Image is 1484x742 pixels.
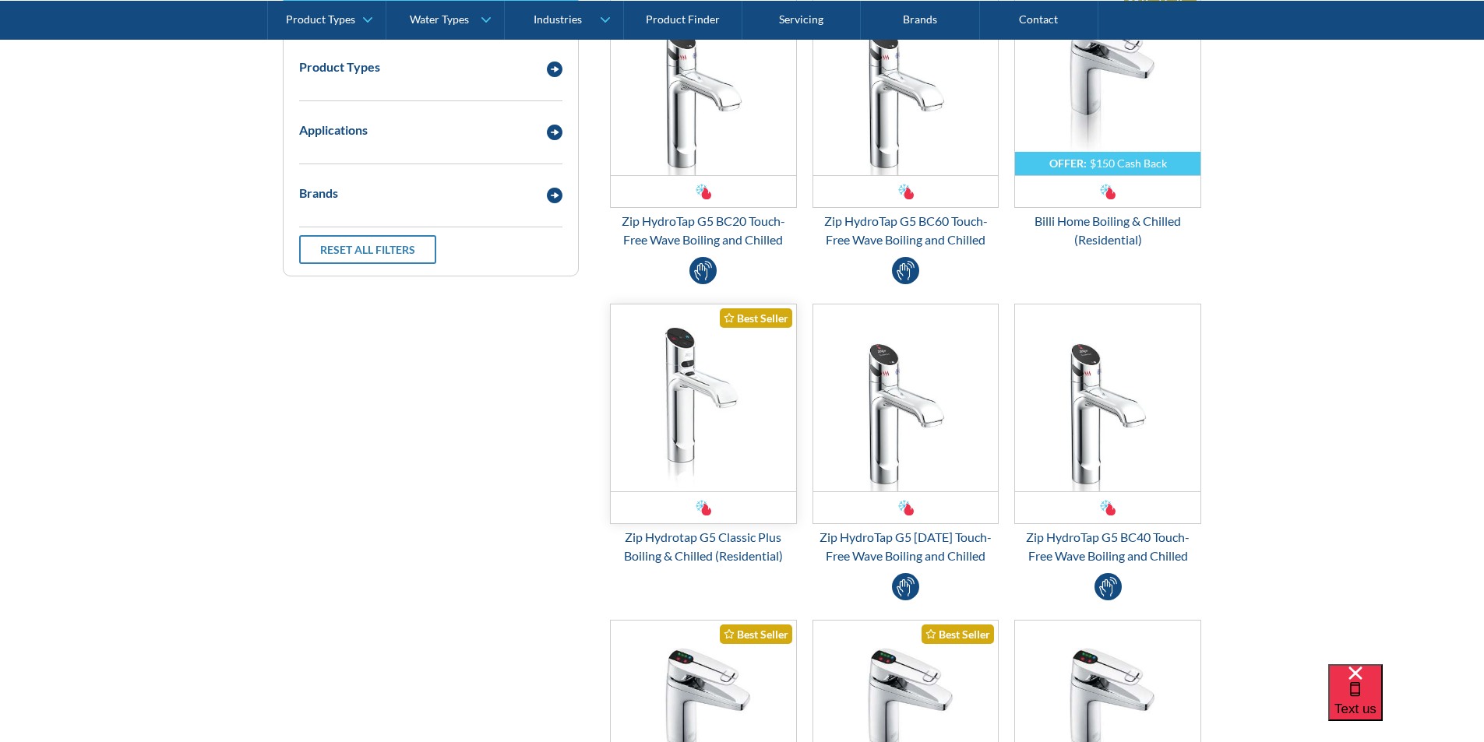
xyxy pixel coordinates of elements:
[1090,156,1167,170] div: $150 Cash Back
[299,58,380,76] div: Product Types
[610,212,797,249] div: Zip HydroTap G5 BC20 Touch-Free Wave Boiling and Chilled
[1049,156,1087,170] div: OFFER:
[1014,528,1201,565] div: Zip HydroTap G5 BC40 Touch-Free Wave Boiling and Chilled
[922,624,994,644] div: Best Seller
[610,528,797,565] div: Zip Hydrotap G5 Classic Plus Boiling & Chilled (Residential)
[812,528,999,565] div: Zip HydroTap G5 [DATE] Touch-Free Wave Boiling and Chilled
[534,12,582,26] div: Industries
[1328,664,1484,742] iframe: podium webchat widget bubble
[720,624,792,644] div: Best Seller
[299,235,436,264] a: Reset all filters
[812,304,999,565] a: Zip HydroTap G5 BC100 Touch-Free Wave Boiling and ChilledZip HydroTap G5 [DATE] Touch-Free Wave B...
[410,12,469,26] div: Water Types
[1014,304,1201,565] a: Zip HydroTap G5 BC40 Touch-Free Wave Boiling and ChilledZip HydroTap G5 BC40 Touch-Free Wave Boil...
[1015,304,1200,491] img: Zip HydroTap G5 BC40 Touch-Free Wave Boiling and Chilled
[299,121,368,139] div: Applications
[611,304,796,491] img: Zip Hydrotap G5 Classic Plus Boiling & Chilled (Residential)
[813,304,999,491] img: Zip HydroTap G5 BC100 Touch-Free Wave Boiling and Chilled
[286,12,355,26] div: Product Types
[1014,212,1201,249] div: Billi Home Boiling & Chilled (Residential)
[720,308,792,328] div: Best Seller
[299,184,338,202] div: Brands
[812,212,999,249] div: Zip HydroTap G5 BC60 Touch-Free Wave Boiling and Chilled
[610,304,797,565] a: Zip Hydrotap G5 Classic Plus Boiling & Chilled (Residential)Best SellerZip Hydrotap G5 Classic Pl...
